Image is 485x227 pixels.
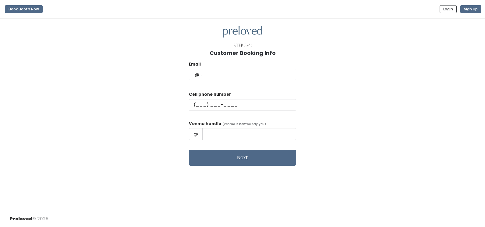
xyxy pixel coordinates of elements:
[5,5,43,13] button: Book Booth Now
[460,5,481,13] button: Sign up
[223,26,262,38] img: preloved logo
[210,50,276,56] h1: Customer Booking Info
[10,216,32,222] span: Preloved
[189,150,296,166] button: Next
[189,69,296,80] input: @ .
[10,211,48,222] div: © 2025
[189,61,201,67] label: Email
[233,42,252,49] div: Step 3/4:
[189,121,221,127] label: Venmo handle
[222,122,266,126] span: (venmo is how we pay you)
[189,92,231,98] label: Cell phone number
[189,99,296,111] input: (___) ___-____
[189,128,203,140] span: @
[440,5,457,13] button: Login
[5,2,43,16] a: Book Booth Now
